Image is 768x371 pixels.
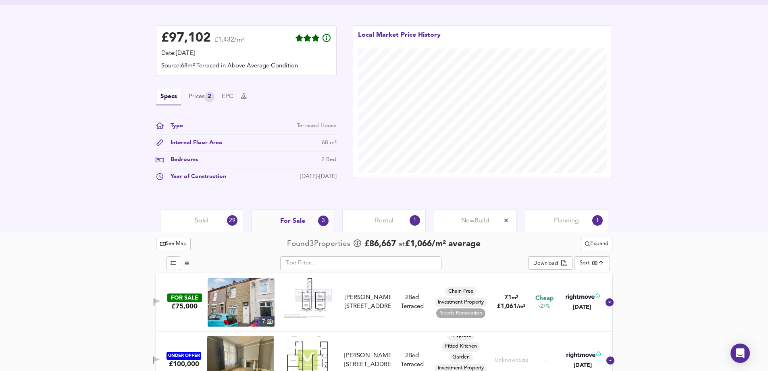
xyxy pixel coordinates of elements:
[375,216,393,225] span: Rental
[214,37,245,48] span: £1,432/m²
[461,216,489,225] span: New Build
[171,302,198,311] div: £75,000
[169,360,199,369] div: £100,000
[581,238,612,250] button: Expand
[321,155,337,164] div: 2 Bed
[436,308,485,318] div: Needs Renovation
[161,62,331,71] div: Source: 68m² Terraced in Above Average Condition
[410,215,420,226] div: 1
[189,92,214,102] button: Prices2
[208,278,275,327] img: property thumbnail
[592,215,603,226] div: 1
[436,310,485,317] span: Needs Renovation
[156,273,612,331] div: FOR SALE£75,000 property thumbnail 7 Floorplan[PERSON_NAME][STREET_ADDRESS]2Bed TerracedChain Fre...
[156,238,191,250] button: See Map
[167,293,202,302] div: FOR SALE
[156,89,181,105] button: Specs
[364,238,396,250] span: £ 86,667
[204,92,214,102] div: 2
[535,294,554,303] span: Cheap
[280,256,441,270] input: Text Filter...
[398,241,405,248] span: at
[280,217,305,226] span: For Sale
[585,239,608,249] span: Expand
[322,138,337,147] div: 68 m²
[405,240,481,248] span: £ 1,066 / m² average
[731,344,750,363] div: Open Intercom Messenger
[435,298,487,307] div: Investment Property
[445,288,477,295] span: Chain Free
[227,215,237,226] div: 29
[442,342,480,352] div: Fitted Kitchen
[195,216,208,225] span: Sold
[164,138,222,147] div: Internal Floor Area
[160,239,187,249] span: See Map
[517,304,525,309] span: / m²
[161,32,211,44] div: £ 97,102
[164,122,183,130] div: Type
[581,238,612,250] div: split button
[358,31,441,48] div: Local Market Price History
[164,155,198,164] div: Bedrooms
[565,361,601,369] div: [DATE]
[345,293,391,311] div: [PERSON_NAME][STREET_ADDRESS]
[284,278,332,318] img: Floorplan
[189,92,214,102] div: Prices
[300,172,337,181] div: [DATE]-[DATE]
[222,92,233,101] button: EPC
[318,216,329,226] div: 3
[449,354,473,361] span: Garden
[504,295,512,301] span: 71
[580,259,590,267] div: Sort
[297,122,337,130] div: Terraced House
[208,278,275,327] a: property thumbnail 7
[605,298,614,307] svg: Show Details
[554,216,579,225] span: Planning
[512,295,518,300] span: m²
[544,357,546,363] span: -
[344,352,391,369] div: [PERSON_NAME][STREET_ADDRESS]
[445,287,477,296] div: Chain Free
[442,343,480,350] span: Fitted Kitchen
[564,303,600,311] div: [DATE]
[394,293,430,311] div: 2 Bed Terraced
[161,49,331,58] div: Date: [DATE]
[287,239,352,249] div: Found 3 Propert ies
[435,299,487,306] span: Investment Property
[528,256,572,270] button: Download
[495,356,529,364] div: Unknown Size
[574,256,610,270] div: Sort
[167,352,201,360] div: UNDER OFFER
[260,317,275,326] div: 7
[533,259,558,268] div: Download
[539,303,550,310] span: -27%
[164,172,226,181] div: Year of Construction
[528,256,572,270] div: split button
[497,304,525,310] span: £ 1,061
[449,353,473,363] div: Garden
[394,352,430,369] div: 2 Bed Terraced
